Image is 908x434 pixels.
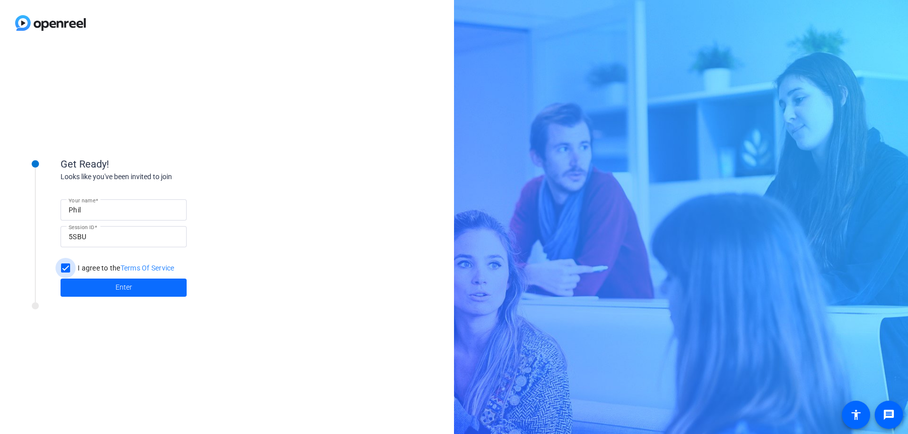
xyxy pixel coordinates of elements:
[69,197,95,203] mat-label: Your name
[61,279,187,297] button: Enter
[116,282,132,293] span: Enter
[61,172,262,182] div: Looks like you've been invited to join
[76,263,175,273] label: I agree to the
[883,409,895,421] mat-icon: message
[61,156,262,172] div: Get Ready!
[850,409,862,421] mat-icon: accessibility
[121,264,175,272] a: Terms Of Service
[69,224,94,230] mat-label: Session ID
